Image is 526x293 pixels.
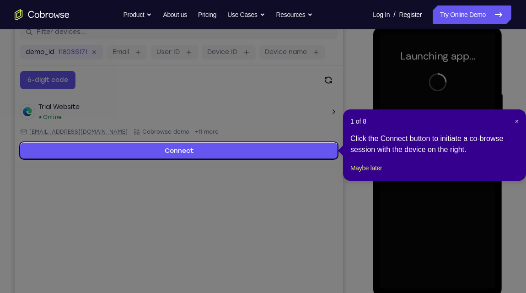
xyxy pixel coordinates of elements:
[5,150,323,166] a: Connect
[25,123,27,125] div: New devices found.
[250,54,292,64] label: Device name
[15,135,113,142] span: web@example.com
[515,117,519,126] button: Close Tour
[24,120,48,128] div: Online
[399,5,422,24] a: Register
[22,5,72,20] h1: Connect
[5,78,61,96] button: 6-digit code
[180,135,204,142] span: +11 more
[118,135,175,142] div: App
[142,54,165,64] label: User ID
[198,5,216,24] a: Pricing
[22,34,317,43] input: Filter devices...
[123,5,152,24] button: Product
[305,78,323,96] button: Refresh
[515,118,519,125] span: ×
[276,5,313,24] button: Resources
[193,54,223,64] label: Device ID
[350,117,366,126] span: 1 of 8
[227,5,265,24] button: Use Cases
[350,133,519,155] div: Click the Connect button to initiate a co-browse session with the device on the right.
[11,54,40,64] label: demo_id
[163,5,187,24] a: About us
[5,135,113,142] div: Email
[350,163,382,174] button: Maybe later
[128,135,175,142] span: Cobrowse demo
[373,5,390,24] a: Log In
[393,9,395,20] span: /
[15,9,70,20] a: Go to the home page
[98,54,114,64] label: Email
[24,109,65,119] div: Trial Website
[433,5,511,24] a: Try Online Demo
